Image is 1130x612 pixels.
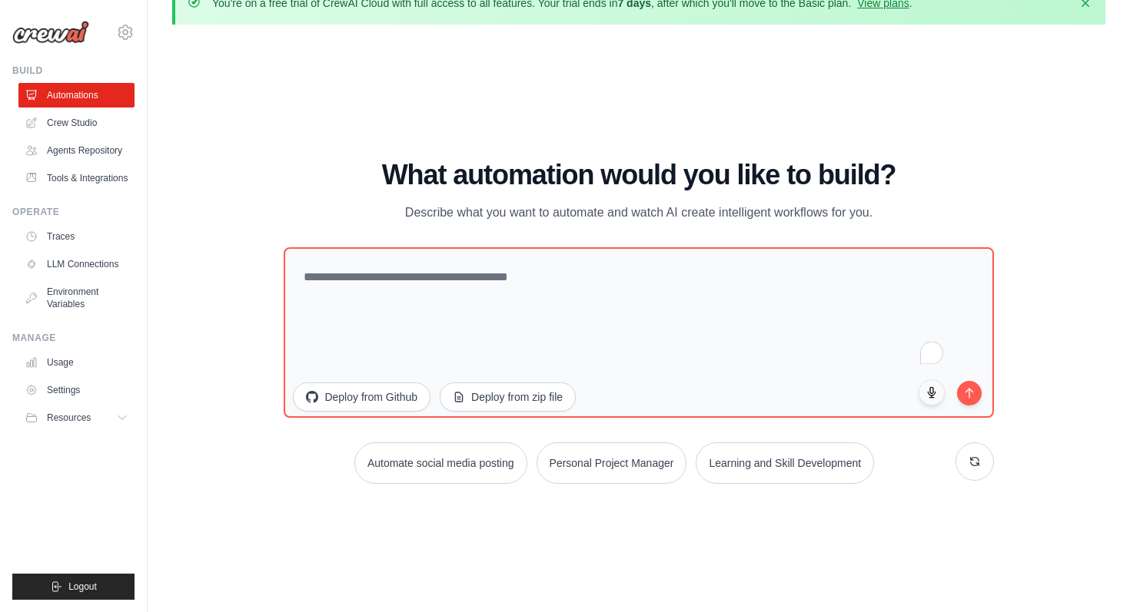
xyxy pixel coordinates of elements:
[381,203,897,223] p: Describe what you want to automate and watch AI create intelligent workflows for you.
[18,378,135,402] a: Settings
[47,412,91,424] span: Resources
[1053,538,1130,612] iframe: Chat Widget
[293,382,430,412] button: Deploy from Github
[18,280,135,316] a: Environment Variables
[537,442,687,484] button: Personal Project Manager
[18,224,135,249] a: Traces
[696,442,874,484] button: Learning and Skill Development
[18,83,135,108] a: Automations
[284,247,993,418] textarea: To enrich screen reader interactions, please activate Accessibility in Grammarly extension settings
[12,65,135,77] div: Build
[12,206,135,218] div: Operate
[12,21,89,44] img: Logo
[18,138,135,163] a: Agents Repository
[440,382,576,412] button: Deploy from zip file
[12,332,135,344] div: Manage
[18,166,135,190] a: Tools & Integrations
[354,442,527,484] button: Automate social media posting
[18,111,135,135] a: Crew Studio
[18,350,135,375] a: Usage
[12,574,135,600] button: Logout
[18,252,135,276] a: LLM Connections
[284,160,993,190] h1: What automation would you like to build?
[18,405,135,430] button: Resources
[68,581,97,593] span: Logout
